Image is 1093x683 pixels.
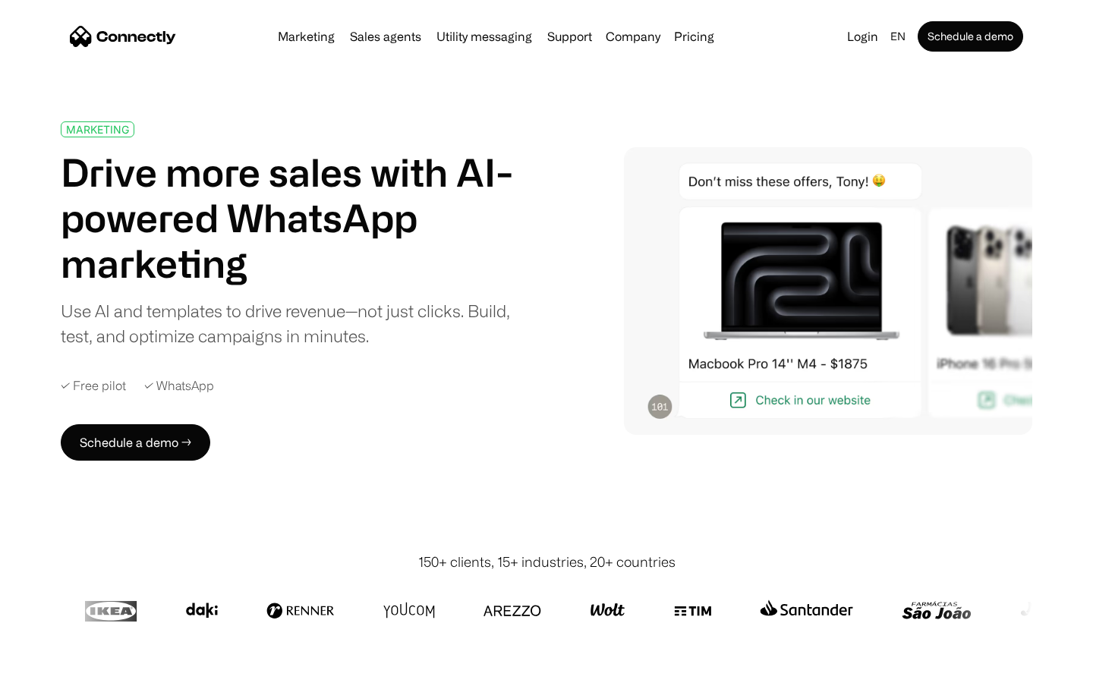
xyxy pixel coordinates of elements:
[15,655,91,678] aside: Language selected: English
[61,379,126,393] div: ✓ Free pilot
[430,30,538,42] a: Utility messaging
[668,30,720,42] a: Pricing
[841,26,884,47] a: Login
[418,552,676,572] div: 150+ clients, 15+ industries, 20+ countries
[541,30,598,42] a: Support
[66,124,129,135] div: MARKETING
[890,26,906,47] div: en
[61,150,530,286] h1: Drive more sales with AI-powered WhatsApp marketing
[918,21,1023,52] a: Schedule a demo
[272,30,341,42] a: Marketing
[344,30,427,42] a: Sales agents
[30,656,91,678] ul: Language list
[61,298,530,348] div: Use AI and templates to drive revenue—not just clicks. Build, test, and optimize campaigns in min...
[61,424,210,461] a: Schedule a demo →
[606,26,660,47] div: Company
[144,379,214,393] div: ✓ WhatsApp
